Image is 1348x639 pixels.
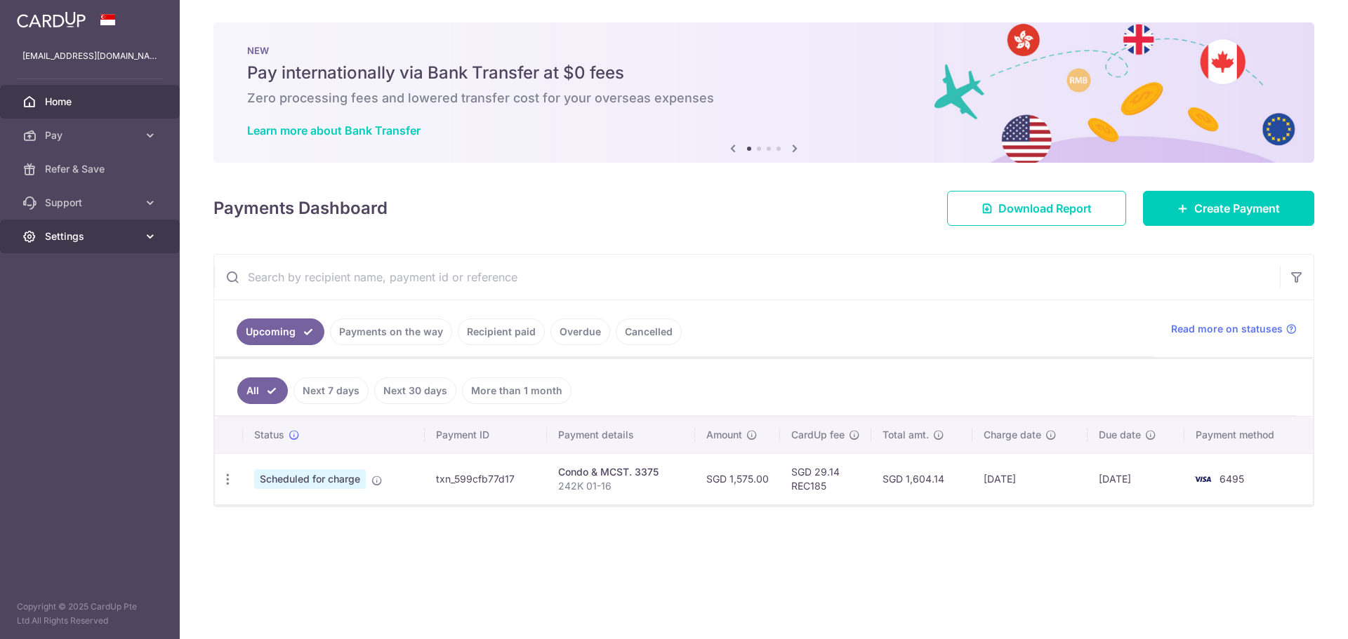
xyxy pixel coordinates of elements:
td: [DATE] [1088,453,1184,504]
span: Read more on statuses [1171,322,1283,336]
input: Search by recipient name, payment id or reference [214,255,1280,300]
th: Payment ID [425,417,547,453]
th: Payment method [1184,417,1313,453]
span: Refer & Save [45,162,138,176]
p: NEW [247,45,1281,56]
a: Upcoming [237,318,324,345]
td: SGD 1,575.00 [695,453,780,504]
a: Read more on statuses [1171,322,1297,336]
h6: Zero processing fees and lowered transfer cost for your overseas expenses [247,90,1281,107]
span: Download Report [998,200,1092,217]
img: CardUp [17,11,86,28]
h4: Payments Dashboard [213,196,388,221]
span: 6495 [1220,473,1244,485]
span: Settings [45,229,138,243]
p: 242K 01-16 [558,479,684,493]
span: Pay [45,128,138,142]
a: All [237,377,288,404]
span: Status [254,428,284,442]
span: Scheduled for charge [254,469,366,489]
a: Create Payment [1143,191,1314,226]
img: Bank transfer banner [213,22,1314,163]
h5: Pay internationally via Bank Transfer at $0 fees [247,62,1281,84]
span: Charge date [984,428,1041,442]
a: More than 1 month [462,377,571,404]
img: Bank Card [1189,471,1217,487]
a: Overdue [550,318,610,345]
div: Condo & MCST. 3375 [558,465,684,479]
td: SGD 1,604.14 [871,453,973,504]
a: Payments on the way [330,318,452,345]
td: [DATE] [972,453,1088,504]
span: Create Payment [1194,200,1280,217]
span: Amount [706,428,742,442]
span: Due date [1099,428,1141,442]
td: txn_599cfb77d17 [425,453,547,504]
span: Support [45,196,138,210]
td: SGD 29.14 REC185 [780,453,871,504]
a: Next 7 days [293,377,369,404]
span: Total amt. [883,428,929,442]
span: CardUp fee [791,428,845,442]
a: Recipient paid [458,318,545,345]
a: Next 30 days [374,377,456,404]
th: Payment details [547,417,695,453]
a: Learn more about Bank Transfer [247,123,421,137]
a: Cancelled [616,318,682,345]
span: Home [45,95,138,109]
a: Download Report [947,191,1126,226]
p: [EMAIL_ADDRESS][DOMAIN_NAME] [22,49,157,63]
